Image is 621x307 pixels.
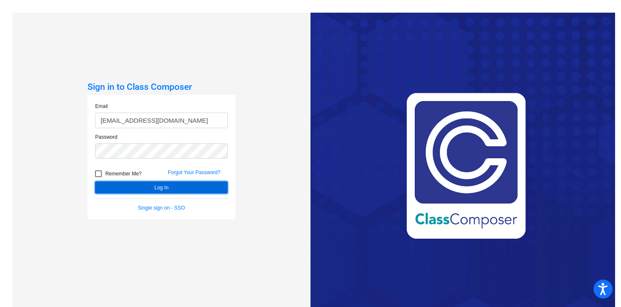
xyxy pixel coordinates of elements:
span: Remember Me? [105,169,142,179]
a: Forgot Your Password? [168,170,221,175]
a: Single sign on - SSO [138,205,185,211]
label: Email [95,102,108,110]
button: Log In [95,181,228,194]
h3: Sign in to Class Composer [87,82,235,92]
label: Password [95,133,117,141]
